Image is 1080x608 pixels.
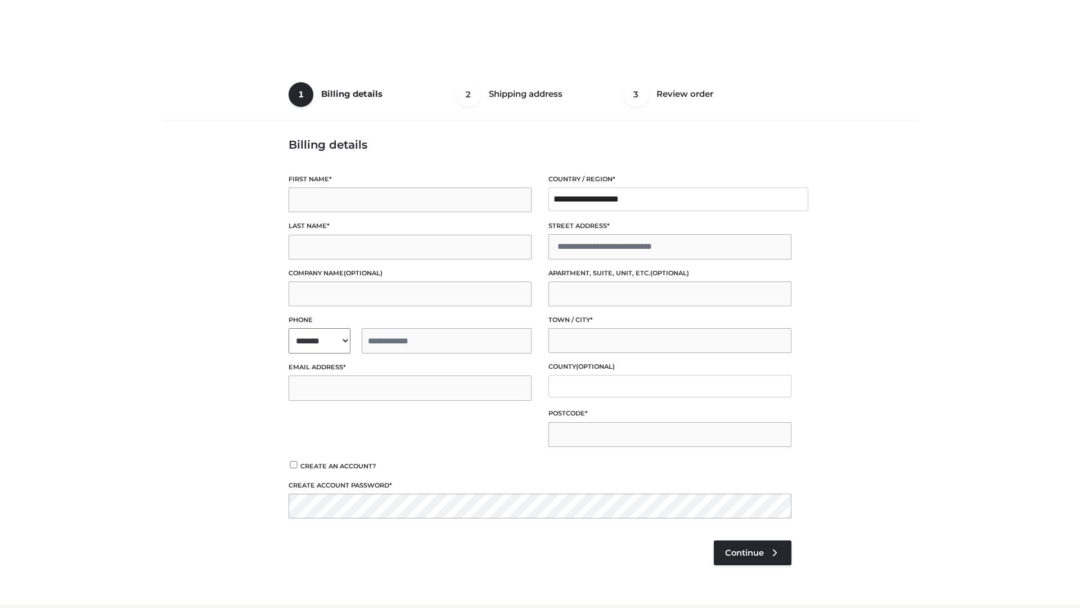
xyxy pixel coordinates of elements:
span: 1 [289,82,313,107]
label: Email address [289,362,532,373]
span: Create an account? [300,462,376,470]
span: Review order [656,88,713,99]
span: (optional) [576,363,615,370]
input: Create an account? [289,461,299,468]
span: 3 [624,82,649,107]
label: Street address [548,221,791,231]
label: Create account password [289,480,791,491]
span: Shipping address [489,88,562,99]
span: Billing details [321,88,382,99]
span: 2 [456,82,481,107]
label: First name [289,174,532,185]
span: (optional) [344,269,382,277]
label: Last name [289,221,532,231]
label: County [548,361,791,372]
h3: Billing details [289,138,791,151]
label: Company name [289,268,532,279]
label: Postcode [548,408,791,419]
a: Continue [714,540,791,565]
label: Phone [289,315,532,325]
span: (optional) [650,269,689,277]
label: Apartment, suite, unit, etc. [548,268,791,279]
label: Town / City [548,315,791,325]
label: Country / Region [548,174,791,185]
span: Continue [725,548,764,558]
